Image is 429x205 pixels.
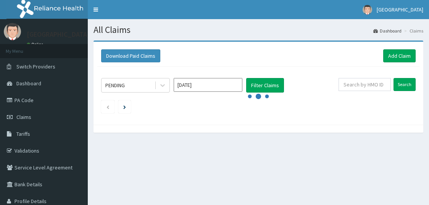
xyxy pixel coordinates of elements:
h1: All Claims [94,25,423,35]
button: Download Paid Claims [101,49,160,62]
button: Filter Claims [246,78,284,93]
input: Select Month and Year [174,78,242,92]
span: Dashboard [16,80,41,87]
span: Claims [16,114,31,120]
input: Search by HMO ID [339,78,391,91]
svg: audio-loading [247,85,270,108]
input: Search [394,78,416,91]
a: Next page [123,103,126,110]
a: Previous page [106,103,110,110]
span: [GEOGRAPHIC_DATA] [377,6,423,13]
div: PENDING [105,81,125,89]
p: [GEOGRAPHIC_DATA] [27,31,90,38]
span: Tariffs [16,130,30,137]
span: Switch Providers [16,63,55,70]
a: Dashboard [373,28,402,34]
img: User Image [4,23,21,40]
img: User Image [363,5,372,15]
a: Online [27,42,45,47]
li: Claims [402,28,423,34]
a: Add Claim [383,49,416,62]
